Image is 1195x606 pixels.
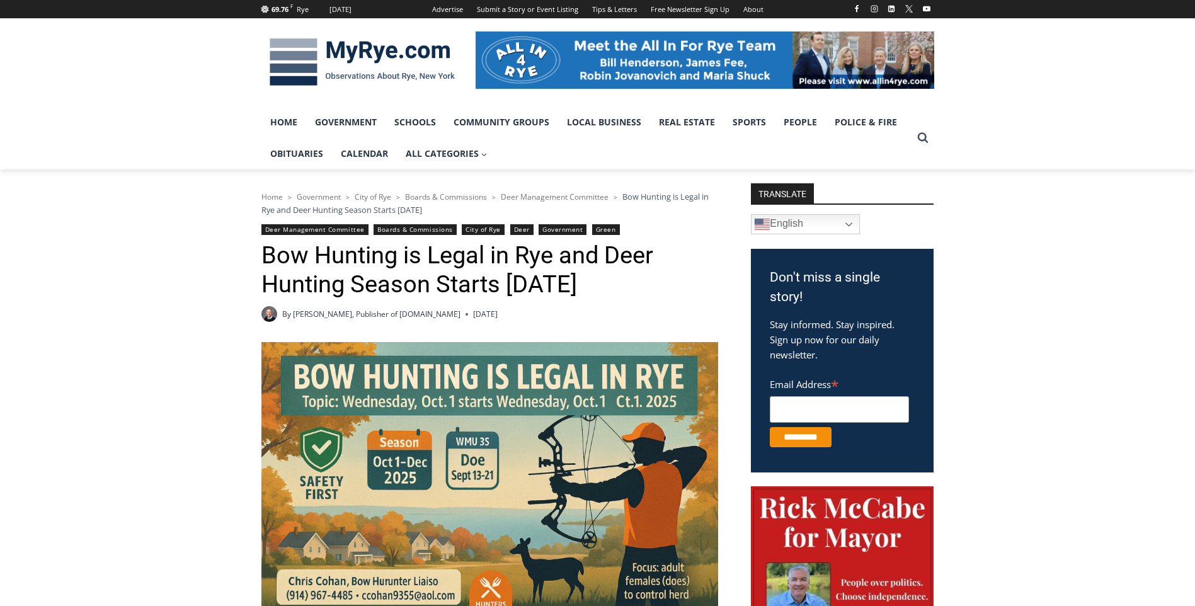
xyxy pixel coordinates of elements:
[261,241,718,299] h1: Bow Hunting is Legal in Rye and Deer Hunting Season Starts [DATE]
[272,4,289,14] span: 69.76
[261,224,369,235] a: Deer Management Committee
[539,224,586,235] a: Government
[297,192,341,202] a: Government
[386,106,445,138] a: Schools
[261,106,306,138] a: Home
[445,106,558,138] a: Community Groups
[288,193,292,202] span: >
[306,106,386,138] a: Government
[405,192,487,202] a: Boards & Commissions
[884,1,899,16] a: Linkedin
[919,1,934,16] a: YouTube
[261,192,283,202] a: Home
[614,193,617,202] span: >
[755,217,770,232] img: en
[261,138,332,169] a: Obituaries
[592,224,620,235] a: Green
[901,1,917,16] a: X
[261,191,709,215] span: Bow Hunting is Legal in Rye and Deer Hunting Season Starts [DATE]
[849,1,864,16] a: Facebook
[374,224,457,235] a: Boards & Commissions
[770,372,909,394] label: Email Address
[329,4,352,15] div: [DATE]
[297,4,309,15] div: Rye
[261,306,277,322] a: Author image
[867,1,882,16] a: Instagram
[751,183,814,203] strong: TRANSLATE
[396,193,400,202] span: >
[650,106,724,138] a: Real Estate
[261,106,912,170] nav: Primary Navigation
[476,31,934,88] img: All in for Rye
[826,106,906,138] a: Police & Fire
[492,193,496,202] span: >
[775,106,826,138] a: People
[912,127,934,149] button: View Search Form
[346,193,350,202] span: >
[293,309,460,319] a: [PERSON_NAME], Publisher of [DOMAIN_NAME]
[501,192,609,202] a: Deer Management Committee
[282,308,291,320] span: By
[751,214,860,234] a: English
[261,30,463,95] img: MyRye.com
[770,317,915,362] p: Stay informed. Stay inspired. Sign up now for our daily newsletter.
[261,190,718,216] nav: Breadcrumbs
[558,106,650,138] a: Local Business
[397,138,496,169] a: All Categories
[406,147,488,161] span: All Categories
[290,3,293,9] span: F
[473,308,498,320] time: [DATE]
[770,268,915,307] h3: Don't miss a single story!
[355,192,391,202] a: City of Rye
[724,106,775,138] a: Sports
[462,224,505,235] a: City of Rye
[332,138,397,169] a: Calendar
[510,224,534,235] a: Deer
